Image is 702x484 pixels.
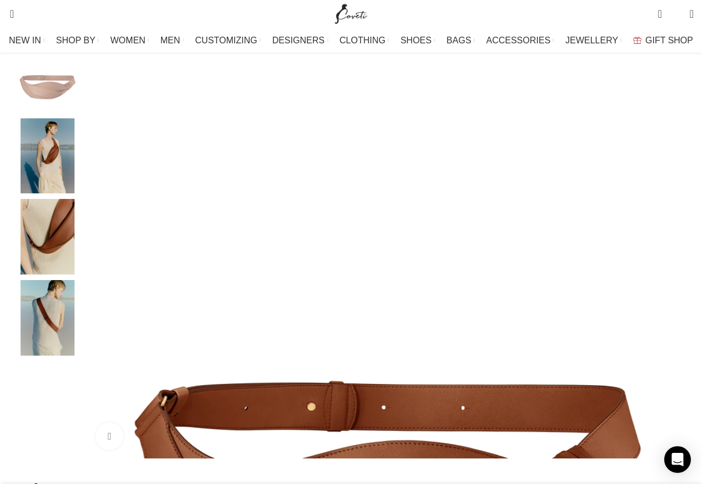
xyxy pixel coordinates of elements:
a: WOMEN [111,29,150,52]
span: BAGS [446,35,471,46]
a: CUSTOMIZING [195,29,261,52]
a: DESIGNERS [272,29,328,52]
span: SHOES [400,35,431,46]
div: My Wishlist [670,3,681,25]
span: 0 [659,6,667,14]
a: Search [3,3,14,25]
img: Polene [14,37,82,113]
a: SHOES [400,29,435,52]
a: SHOP BY [56,29,99,52]
a: CLOTHING [340,29,390,52]
a: BAGS [446,29,475,52]
a: 0 [652,3,667,25]
div: Main navigation [3,29,699,52]
img: Polene Paris [14,280,82,356]
span: WOMEN [111,35,146,46]
a: ACCESSORIES [486,29,555,52]
img: GiftBag [633,37,641,44]
a: NEW IN [9,29,45,52]
span: SHOP BY [56,35,96,46]
div: 3 / 4 [14,199,82,280]
span: CLOTHING [340,35,386,46]
div: 4 / 4 [14,280,82,361]
a: MEN [161,29,184,52]
a: GIFT SHOP [633,29,693,52]
div: Open Intercom Messenger [664,446,691,473]
span: DESIGNERS [272,35,325,46]
img: Polene bags [14,199,82,275]
span: CUSTOMIZING [195,35,257,46]
span: 0 [673,11,681,19]
span: ACCESSORIES [486,35,551,46]
div: 2 / 4 [14,118,82,199]
div: 1 / 4 [14,37,82,118]
a: Site logo [332,8,370,18]
img: Polene bag [14,118,82,194]
a: JEWELLERY [565,29,622,52]
span: JEWELLERY [565,35,618,46]
span: NEW IN [9,35,41,46]
span: GIFT SHOP [645,35,693,46]
span: MEN [161,35,181,46]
